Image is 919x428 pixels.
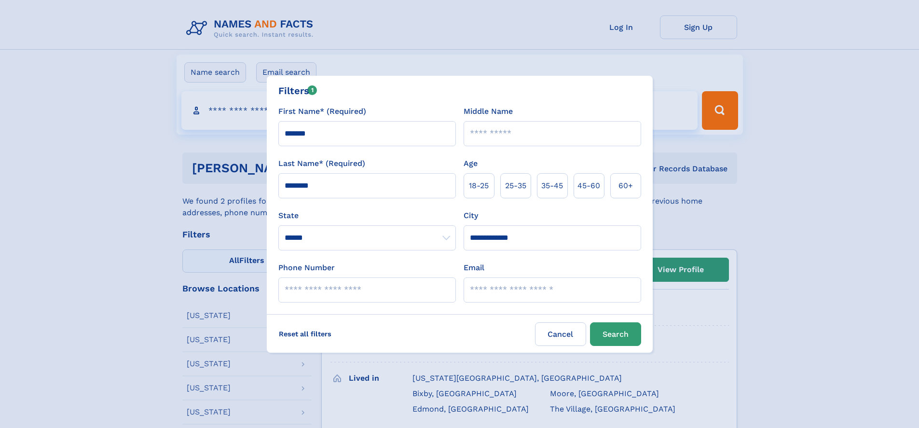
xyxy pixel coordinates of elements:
label: Age [464,158,478,169]
label: Last Name* (Required) [278,158,365,169]
span: 35‑45 [541,180,563,192]
span: 18‑25 [469,180,489,192]
span: 25‑35 [505,180,526,192]
button: Search [590,322,641,346]
span: 60+ [618,180,633,192]
label: Cancel [535,322,586,346]
label: State [278,210,456,221]
label: Phone Number [278,262,335,274]
div: Filters [278,83,317,98]
label: City [464,210,478,221]
label: Email [464,262,484,274]
label: Middle Name [464,106,513,117]
span: 45‑60 [577,180,600,192]
label: First Name* (Required) [278,106,366,117]
label: Reset all filters [273,322,338,345]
